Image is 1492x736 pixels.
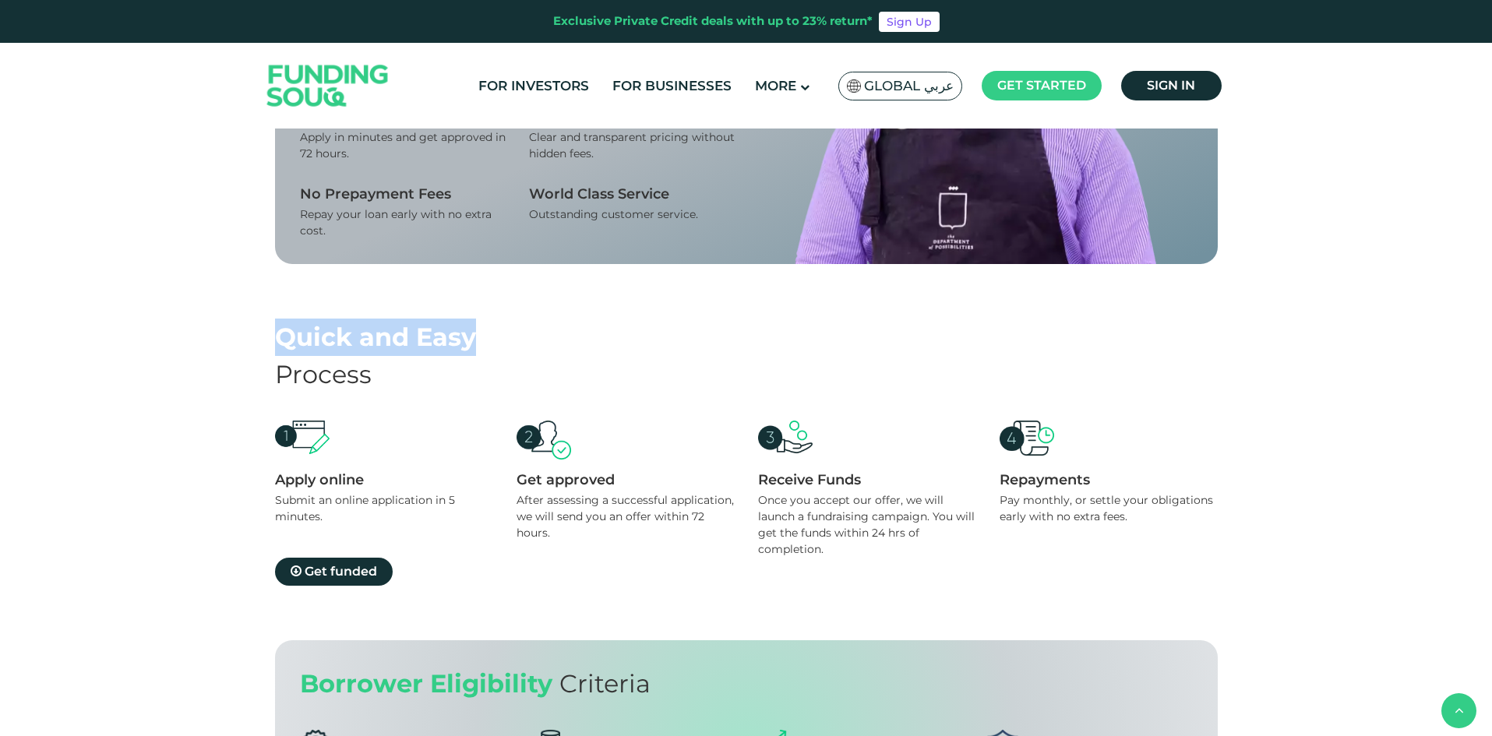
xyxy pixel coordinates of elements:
[1121,71,1222,100] a: Sign in
[1000,471,1218,488] div: Repayments
[275,319,1218,356] div: Quick and Easy
[1441,693,1476,728] button: back
[517,421,571,460] img: get approved
[864,77,954,95] span: Global عربي
[758,471,976,488] div: Receive Funds
[517,492,735,541] div: After assessing a successful application, we will send you an offer within 72 hours.
[474,73,593,99] a: For Investors
[1147,78,1195,93] span: Sign in
[300,129,506,162] div: Apply in minutes and get approved in 72 hours.
[608,73,735,99] a: For Businesses
[529,185,735,202] div: World Class Service
[879,12,940,32] a: Sign Up
[847,79,861,93] img: SA Flag
[275,492,493,525] div: Submit an online application in 5 minutes.
[300,206,506,239] div: Repay your loan early with no extra cost.
[997,78,1086,93] span: Get started
[553,12,873,30] div: Exclusive Private Credit deals with up to 23% return*
[529,129,735,162] div: Clear and transparent pricing without hidden fees.
[529,206,735,223] div: Outstanding customer service.
[758,421,813,454] img: receive funds
[1000,421,1054,456] img: repayments
[300,185,506,202] div: No Prepayment Fees
[559,668,651,699] span: Criteria
[758,492,976,558] div: Once you accept our offer, we will launch a fundraising campaign. You will get the funds within 2...
[275,356,1218,393] div: Process
[300,668,552,699] span: Borrower Eligibility
[755,78,796,93] span: More
[252,47,404,125] img: Logo
[275,558,393,586] a: Get funded
[1000,492,1218,525] div: Pay monthly, or settle your obligations early with no extra fees.
[305,564,377,579] span: Get funded
[275,471,493,488] div: Apply online
[517,471,735,488] div: Get approved
[275,421,330,454] img: apply online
